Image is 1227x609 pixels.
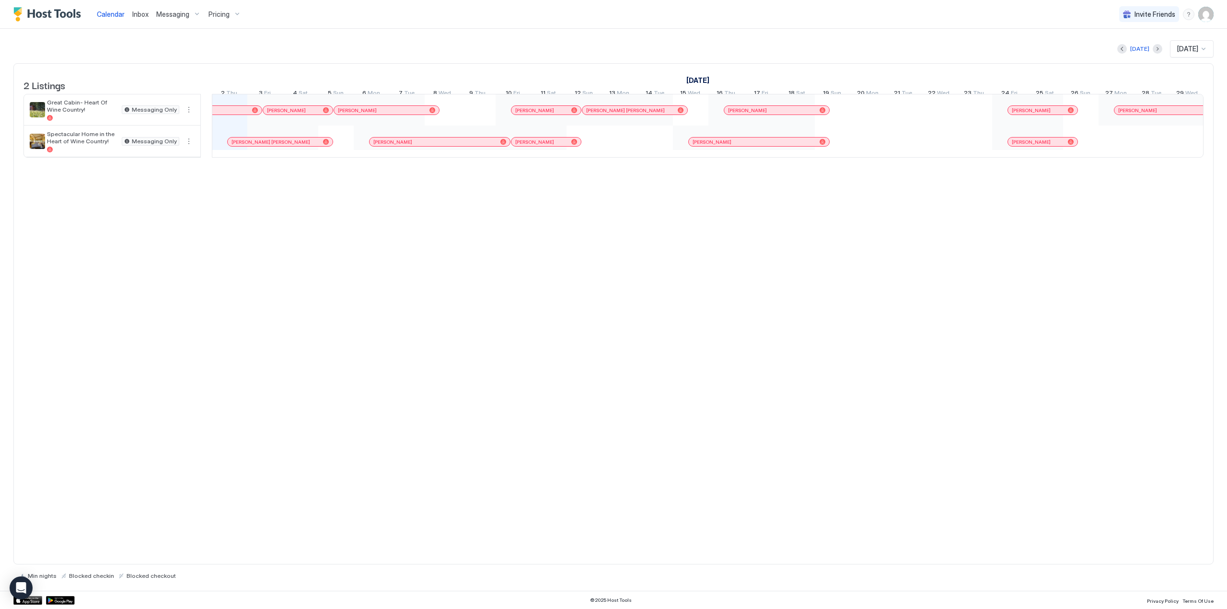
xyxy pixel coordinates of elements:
[333,89,344,99] span: Sun
[293,89,297,99] span: 4
[439,89,451,99] span: Wed
[267,107,306,114] span: [PERSON_NAME]
[132,9,149,19] a: Inbox
[1153,44,1162,54] button: Next month
[902,89,912,99] span: Tue
[643,87,667,101] a: October 14, 2025
[680,89,686,99] span: 15
[47,130,118,145] span: Spectacular Home in the Heart of Wine Country!
[127,572,176,579] span: Blocked checkout
[572,87,595,101] a: October 12, 2025
[866,89,879,99] span: Mon
[1117,44,1127,54] button: Previous month
[609,89,615,99] span: 13
[796,89,805,99] span: Sat
[404,89,415,99] span: Tue
[13,7,85,22] a: Host Tools Logo
[10,576,33,599] div: Open Intercom Messenger
[396,87,417,101] a: October 7, 2025
[1114,89,1127,99] span: Mon
[821,87,844,101] a: October 19, 2025
[1147,598,1179,604] span: Privacy Policy
[290,87,310,101] a: October 4, 2025
[724,89,735,99] span: Thu
[1183,9,1194,20] div: menu
[47,99,118,113] span: Great Cabin- Heart Of Wine Country!
[1185,89,1198,99] span: Wed
[928,89,936,99] span: 22
[999,87,1020,101] a: October 24, 2025
[654,89,664,99] span: Tue
[1105,89,1113,99] span: 27
[1129,43,1151,55] button: [DATE]
[1118,107,1157,114] span: [PERSON_NAME]
[1134,10,1175,19] span: Invite Friends
[786,87,808,101] a: October 18, 2025
[467,87,488,101] a: October 9, 2025
[13,596,42,605] a: App Store
[693,139,731,145] span: [PERSON_NAME]
[399,89,403,99] span: 7
[506,89,512,99] span: 10
[646,89,652,99] span: 14
[541,89,545,99] span: 11
[754,89,760,99] span: 17
[69,572,114,579] span: Blocked checkin
[433,89,437,99] span: 8
[582,89,593,99] span: Sun
[617,89,629,99] span: Mon
[513,89,520,99] span: Fri
[30,134,45,149] div: listing image
[752,87,771,101] a: October 17, 2025
[132,10,149,18] span: Inbox
[232,139,310,145] span: [PERSON_NAME] [PERSON_NAME]
[30,102,45,117] div: listing image
[1012,139,1051,145] span: [PERSON_NAME]
[1036,89,1043,99] span: 25
[688,89,700,99] span: Wed
[714,87,738,101] a: October 16, 2025
[360,87,382,101] a: October 6, 2025
[1001,89,1009,99] span: 24
[547,89,556,99] span: Sat
[1130,45,1149,53] div: [DATE]
[259,89,263,99] span: 3
[264,89,271,99] span: Fri
[857,89,865,99] span: 20
[28,572,57,579] span: Min nights
[586,107,665,114] span: [PERSON_NAME] [PERSON_NAME]
[1151,89,1161,99] span: Tue
[717,89,723,99] span: 16
[1033,87,1056,101] a: October 25, 2025
[590,597,632,603] span: © 2025 Host Tools
[1080,89,1090,99] span: Sun
[1177,45,1198,53] span: [DATE]
[973,89,984,99] span: Thu
[256,87,273,101] a: October 3, 2025
[926,87,952,101] a: October 22, 2025
[368,89,380,99] span: Mon
[183,104,195,115] div: menu
[1147,595,1179,605] a: Privacy Policy
[894,89,900,99] span: 21
[937,89,949,99] span: Wed
[961,87,986,101] a: October 23, 2025
[891,87,914,101] a: October 21, 2025
[684,73,712,87] a: October 1, 2025
[1182,595,1214,605] a: Terms Of Use
[219,87,240,101] a: October 2, 2025
[1142,89,1149,99] span: 28
[728,107,767,114] span: [PERSON_NAME]
[831,89,841,99] span: Sun
[183,136,195,147] div: menu
[1011,89,1018,99] span: Fri
[1071,89,1078,99] span: 26
[373,139,412,145] span: [PERSON_NAME]
[208,10,230,19] span: Pricing
[156,10,189,19] span: Messaging
[325,87,346,101] a: October 5, 2025
[183,104,195,115] button: More options
[338,107,377,114] span: [PERSON_NAME]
